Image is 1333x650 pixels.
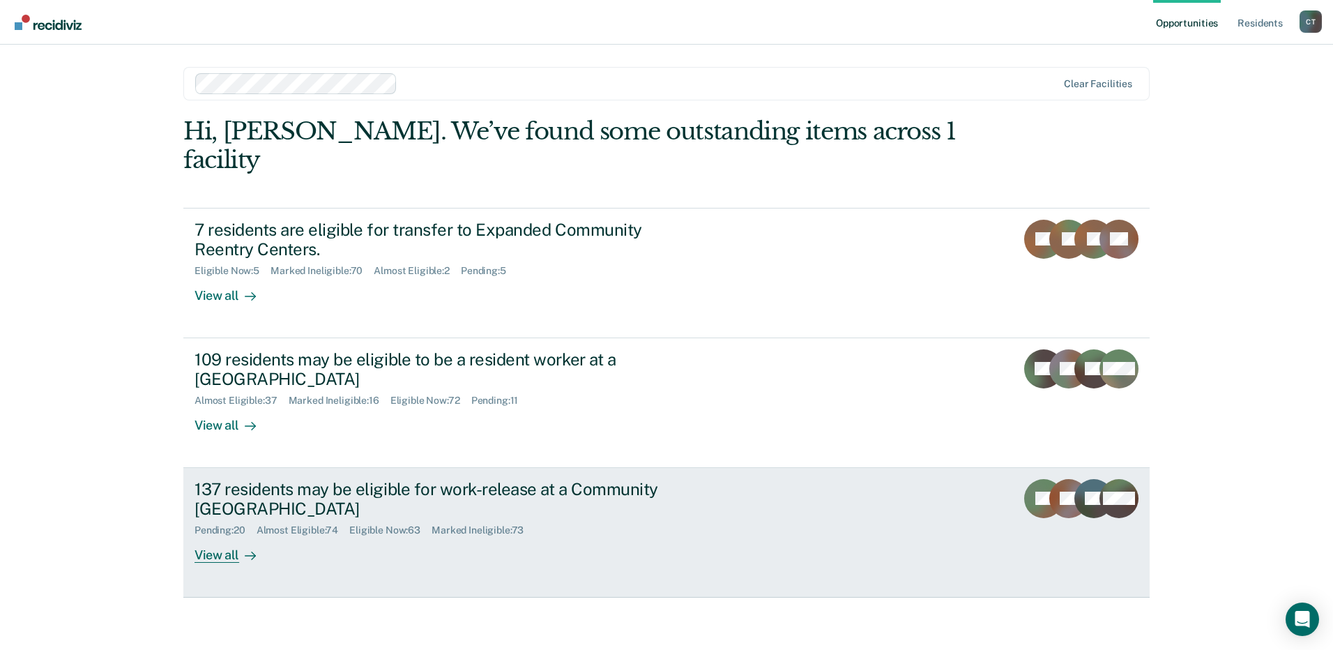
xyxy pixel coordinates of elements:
[257,524,350,536] div: Almost Eligible : 74
[461,265,517,277] div: Pending : 5
[195,479,684,520] div: 137 residents may be eligible for work-release at a Community [GEOGRAPHIC_DATA]
[183,338,1150,468] a: 109 residents may be eligible to be a resident worker at a [GEOGRAPHIC_DATA]Almost Eligible:37Mar...
[271,265,374,277] div: Marked Ineligible : 70
[289,395,390,407] div: Marked Ineligible : 16
[1286,603,1319,636] div: Open Intercom Messenger
[183,468,1150,598] a: 137 residents may be eligible for work-release at a Community [GEOGRAPHIC_DATA]Pending:20Almost E...
[1300,10,1322,33] div: C T
[374,265,461,277] div: Almost Eligible : 2
[195,407,273,434] div: View all
[183,117,957,174] div: Hi, [PERSON_NAME]. We’ve found some outstanding items across 1 facility
[471,395,530,407] div: Pending : 11
[195,395,289,407] div: Almost Eligible : 37
[349,524,432,536] div: Eligible Now : 63
[195,265,271,277] div: Eligible Now : 5
[183,208,1150,338] a: 7 residents are eligible for transfer to Expanded Community Reentry Centers.Eligible Now:5Marked ...
[195,536,273,564] div: View all
[1064,78,1132,90] div: Clear facilities
[432,524,535,536] div: Marked Ineligible : 73
[195,277,273,304] div: View all
[195,220,684,260] div: 7 residents are eligible for transfer to Expanded Community Reentry Centers.
[195,524,257,536] div: Pending : 20
[1300,10,1322,33] button: Profile dropdown button
[390,395,471,407] div: Eligible Now : 72
[15,15,82,30] img: Recidiviz
[195,349,684,390] div: 109 residents may be eligible to be a resident worker at a [GEOGRAPHIC_DATA]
